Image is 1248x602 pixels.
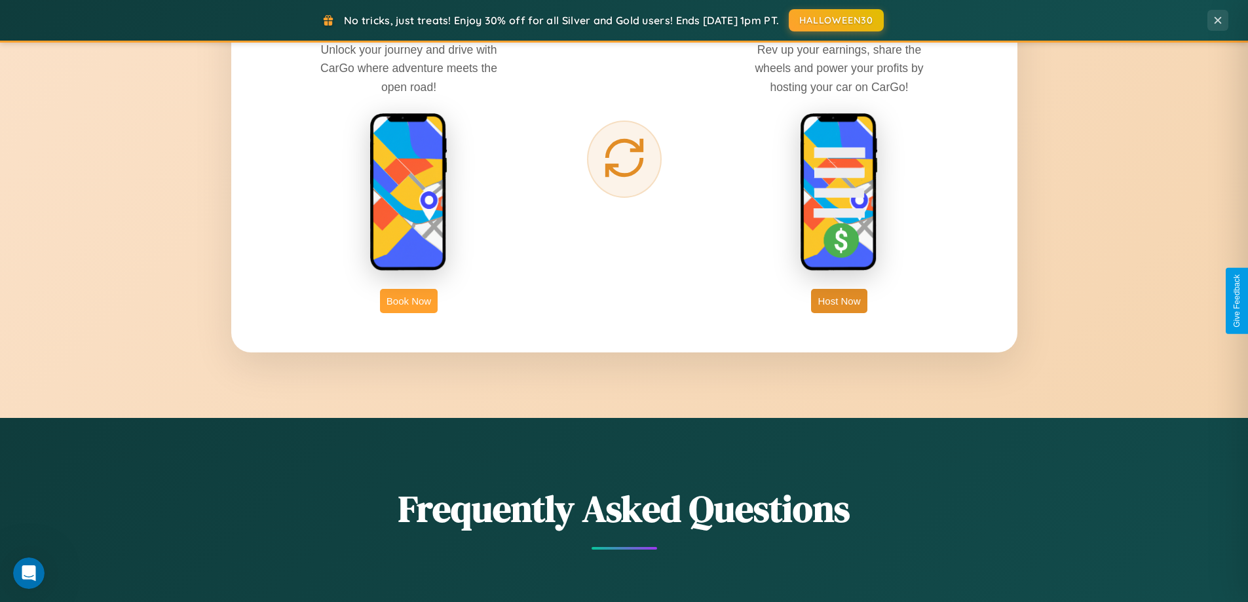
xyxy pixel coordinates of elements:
span: No tricks, just treats! Enjoy 30% off for all Silver and Gold users! Ends [DATE] 1pm PT. [344,14,779,27]
img: host phone [800,113,879,273]
button: Book Now [380,289,438,313]
p: Rev up your earnings, share the wheels and power your profits by hosting your car on CarGo! [741,41,937,96]
button: Host Now [811,289,867,313]
div: Give Feedback [1232,274,1241,328]
button: HALLOWEEN30 [789,9,884,31]
iframe: Intercom live chat [13,557,45,589]
p: Unlock your journey and drive with CarGo where adventure meets the open road! [311,41,507,96]
img: rent phone [369,113,448,273]
h2: Frequently Asked Questions [231,483,1017,534]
